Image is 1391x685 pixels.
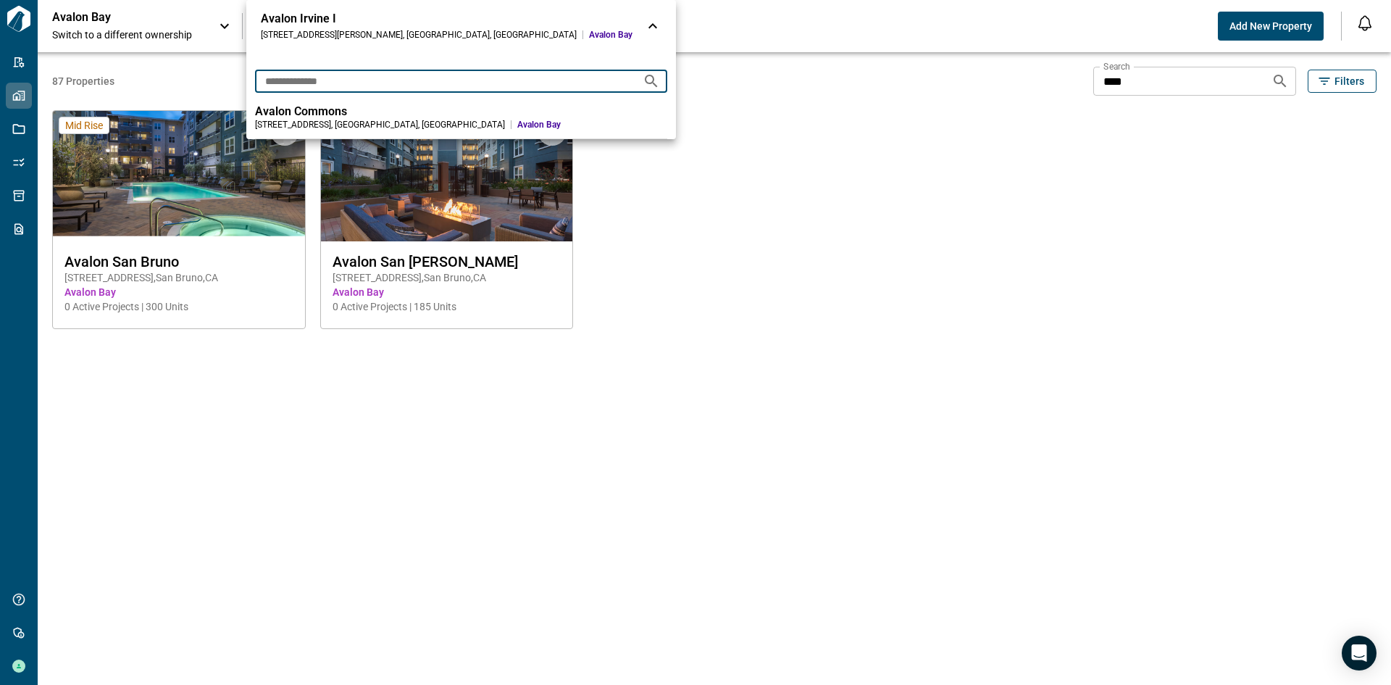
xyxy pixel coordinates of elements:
[589,29,632,41] span: Avalon Bay
[1342,636,1377,671] div: Open Intercom Messenger
[255,104,667,119] div: Avalon Commons
[517,119,667,130] span: Avalon Bay
[261,29,577,41] div: [STREET_ADDRESS][PERSON_NAME] , [GEOGRAPHIC_DATA] , [GEOGRAPHIC_DATA]
[261,12,632,26] div: Avalon Irvine I
[255,119,505,130] div: [STREET_ADDRESS] , [GEOGRAPHIC_DATA] , [GEOGRAPHIC_DATA]
[637,67,666,96] button: Search projects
